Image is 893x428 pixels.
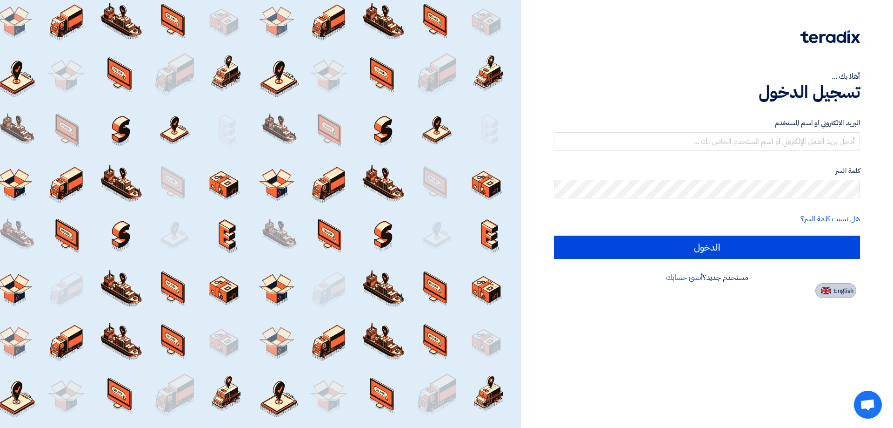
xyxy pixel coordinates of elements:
[854,391,882,419] a: Open chat
[554,272,860,283] div: مستخدم جديد؟
[800,213,860,224] a: هل نسيت كلمة السر؟
[815,283,856,298] button: English
[554,118,860,129] label: البريد الإلكتروني او اسم المستخدم
[834,288,853,294] span: English
[821,287,831,294] img: en-US.png
[800,30,860,43] img: Teradix logo
[554,71,860,82] div: أهلا بك ...
[554,166,860,177] label: كلمة السر
[554,82,860,102] h1: تسجيل الدخول
[554,132,860,151] input: أدخل بريد العمل الإلكتروني او اسم المستخدم الخاص بك ...
[666,272,703,283] a: أنشئ حسابك
[554,236,860,259] input: الدخول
